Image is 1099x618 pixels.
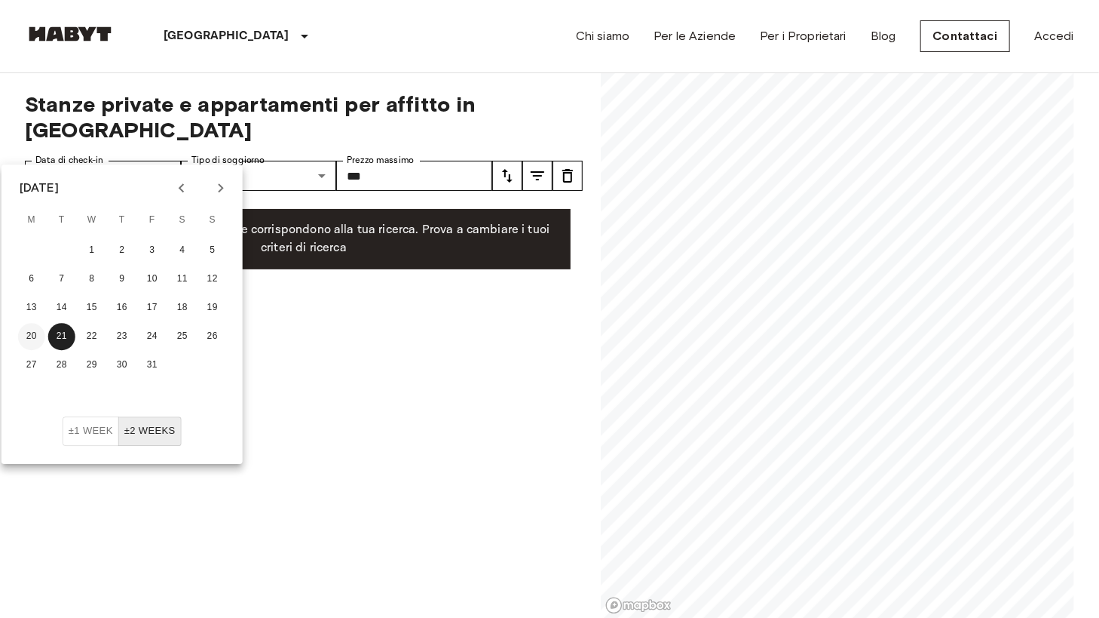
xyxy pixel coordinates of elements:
[139,294,166,321] button: 17
[1034,27,1074,45] a: Accedi
[920,20,1011,52] a: Contattaci
[191,154,265,167] label: Tipo di soggiorno
[48,294,75,321] button: 14
[49,221,559,257] p: Non ci sono stanze disponibili che corrispondono alla tua ricerca. Prova a cambiare i tuoi criter...
[78,323,106,350] button: 22
[871,27,896,45] a: Blog
[78,352,106,379] button: 29
[25,91,583,143] span: Stanze private e appartamenti per affitto in [GEOGRAPHIC_DATA]
[553,161,583,191] button: tune
[139,323,166,350] button: 24
[48,266,75,293] button: 7
[109,323,136,350] button: 23
[20,179,59,197] div: [DATE]
[118,417,182,446] button: ±2 weeks
[169,294,196,321] button: 18
[63,417,119,446] button: ±1 week
[78,294,106,321] button: 15
[199,266,226,293] button: 12
[199,237,226,264] button: 5
[139,266,166,293] button: 10
[25,26,115,42] img: Habyt
[654,27,736,45] a: Per le Aziende
[109,294,136,321] button: 16
[78,237,106,264] button: 1
[208,175,234,201] button: Next month
[109,266,136,293] button: 9
[78,205,106,235] span: Wednesday
[169,323,196,350] button: 25
[63,417,182,446] div: Move In Flexibility
[35,154,103,167] label: Data di check-in
[18,266,45,293] button: 6
[18,294,45,321] button: 13
[576,27,629,45] a: Chi siamo
[139,237,166,264] button: 3
[109,352,136,379] button: 30
[139,352,166,379] button: 31
[199,205,226,235] span: Sunday
[18,205,45,235] span: Monday
[760,27,846,45] a: Per i Proprietari
[48,205,75,235] span: Tuesday
[169,266,196,293] button: 11
[78,266,106,293] button: 8
[48,323,75,350] button: 21
[199,323,226,350] button: 26
[199,294,226,321] button: 19
[109,205,136,235] span: Thursday
[169,205,196,235] span: Saturday
[18,352,45,379] button: 27
[522,161,553,191] button: tune
[139,205,166,235] span: Friday
[492,161,522,191] button: tune
[48,352,75,379] button: 28
[169,175,194,201] button: Previous month
[605,597,672,614] a: Mapbox logo
[347,154,414,167] label: Prezzo massimo
[109,237,136,264] button: 2
[164,27,289,45] p: [GEOGRAPHIC_DATA]
[18,323,45,350] button: 20
[169,237,196,264] button: 4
